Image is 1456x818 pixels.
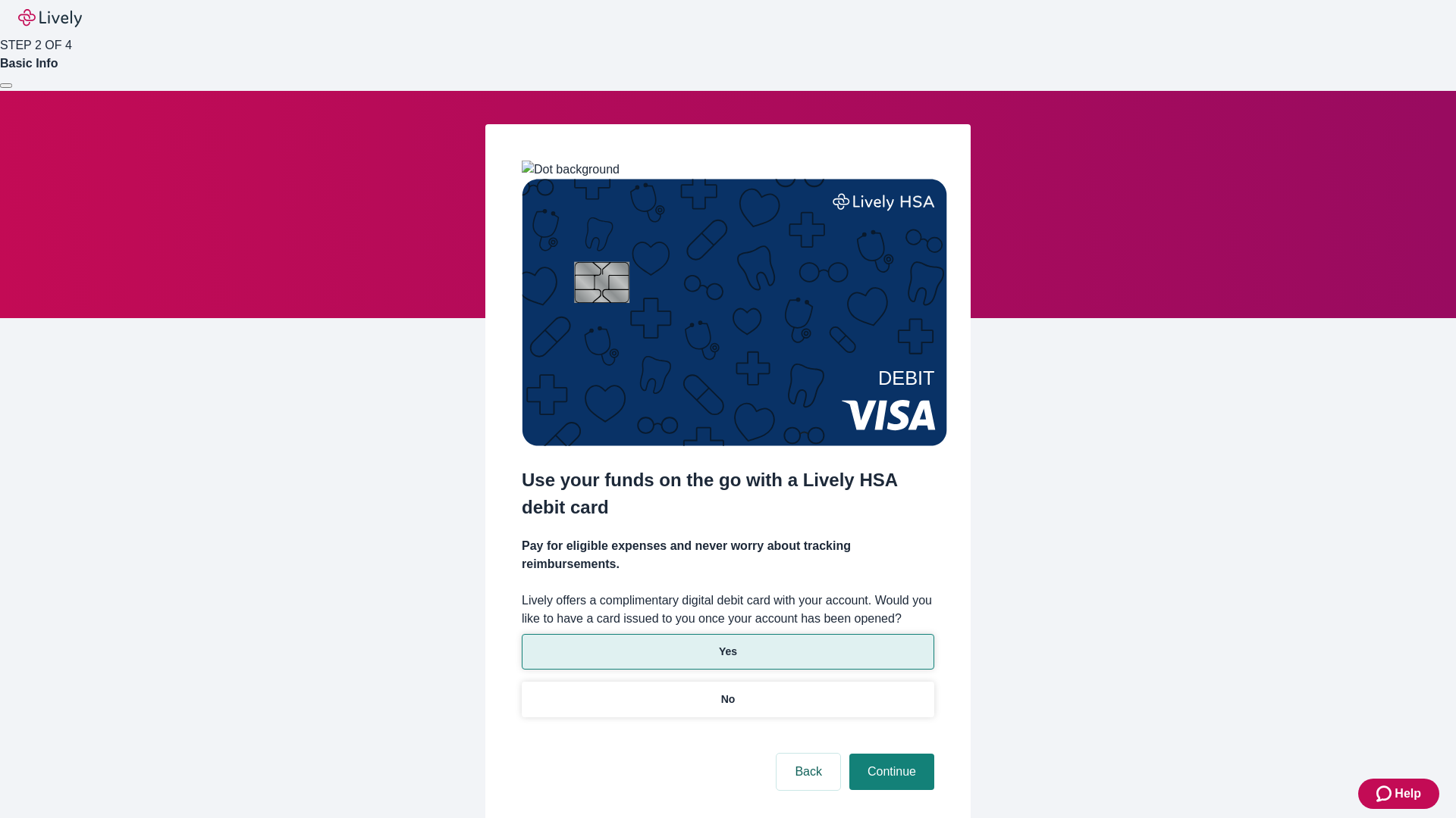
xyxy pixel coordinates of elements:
[18,9,82,27] img: Lively
[522,592,934,628] label: Lively offers a complimentary digital debit card with your account. Would you like to have a card...
[522,682,934,717] button: No
[1358,779,1439,809] button: Zendesk support iconHelp
[1376,785,1395,803] svg: Zendesk support icon
[522,467,934,521] h2: Use your funds on the go with a Lively HSA debit card
[721,692,736,707] p: No
[522,179,947,446] img: Debit card
[849,754,934,790] button: Continue
[522,537,934,573] h4: Pay for eligible expenses and never worry about tracking reimbursements.
[777,754,840,790] button: Back
[719,644,737,660] p: Yes
[522,634,934,670] button: Yes
[1395,785,1421,803] span: Help
[522,161,620,179] img: Dot background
